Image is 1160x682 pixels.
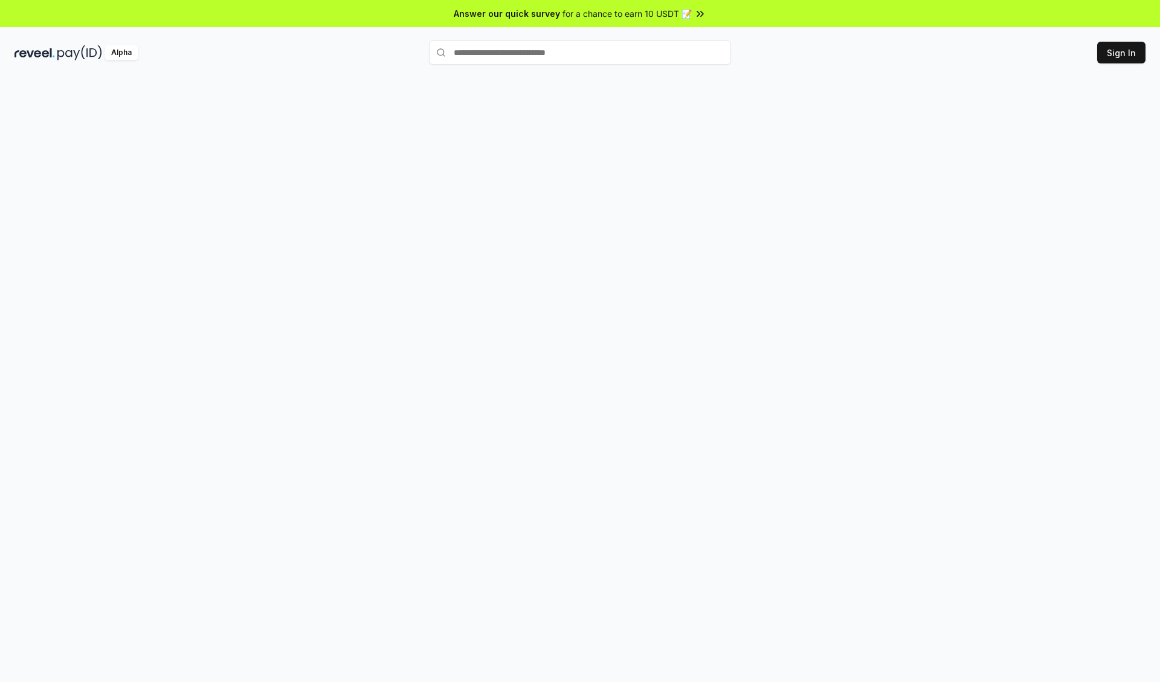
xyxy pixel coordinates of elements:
div: Alpha [105,45,138,60]
img: pay_id [57,45,102,60]
span: Answer our quick survey [454,7,560,20]
button: Sign In [1097,42,1145,63]
span: for a chance to earn 10 USDT 📝 [562,7,692,20]
img: reveel_dark [14,45,55,60]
